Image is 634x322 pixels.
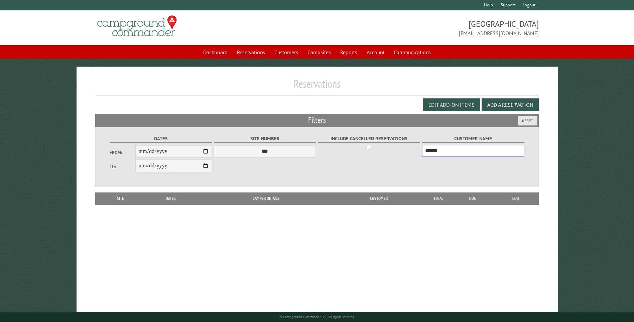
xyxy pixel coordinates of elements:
[199,46,232,59] a: Dashboard
[518,116,537,126] button: Reset
[317,18,539,37] span: [GEOGRAPHIC_DATA] [EMAIL_ADDRESS][DOMAIN_NAME]
[99,192,142,205] th: Site
[110,149,135,156] label: From:
[318,135,420,143] label: Include Cancelled Reservations
[110,163,135,170] label: To:
[425,192,452,205] th: Total
[95,13,179,39] img: Campground Commander
[142,192,200,205] th: Dates
[482,98,539,111] button: Add a Reservation
[363,46,388,59] a: Account
[494,192,539,205] th: Edit
[423,98,480,111] button: Edit Add-on Items
[422,135,524,143] label: Customer Name
[95,77,538,96] h1: Reservations
[233,46,269,59] a: Reservations
[214,135,316,143] label: Site Number
[270,46,302,59] a: Customers
[279,315,355,319] small: © Campground Commander LLC. All rights reserved.
[95,114,538,127] h2: Filters
[452,192,494,205] th: Due
[336,46,361,59] a: Reports
[333,192,425,205] th: Customer
[303,46,335,59] a: Campsites
[110,135,212,143] label: Dates
[390,46,435,59] a: Communications
[200,192,333,205] th: Camper Details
